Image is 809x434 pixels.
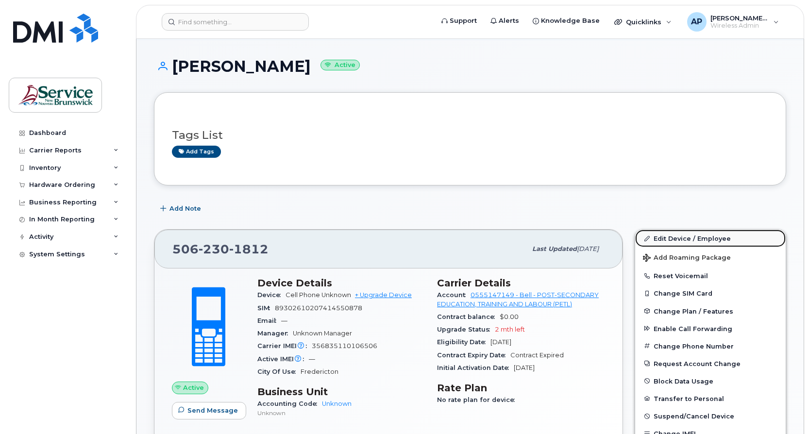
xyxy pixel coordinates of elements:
[626,18,661,26] span: Quicklinks
[484,11,526,31] a: Alerts
[710,14,769,22] span: [PERSON_NAME] (PETL/EPFT)
[275,304,362,312] span: 89302610207414550878
[199,242,229,256] span: 230
[635,247,786,267] button: Add Roaming Package
[183,383,204,392] span: Active
[635,230,786,247] a: Edit Device / Employee
[172,146,221,158] a: Add tags
[691,16,702,28] span: AP
[437,338,490,346] span: Eligibility Date
[490,338,511,346] span: [DATE]
[526,11,607,31] a: Knowledge Base
[437,326,495,333] span: Upgrade Status
[154,58,786,75] h1: [PERSON_NAME]
[257,304,275,312] span: SIM
[172,242,269,256] span: 506
[162,13,309,31] input: Find something...
[643,254,731,263] span: Add Roaming Package
[635,284,786,302] button: Change SIM Card
[437,382,605,394] h3: Rate Plan
[437,291,471,299] span: Account
[154,200,209,217] button: Add Note
[437,277,605,289] h3: Carrier Details
[257,409,425,417] p: Unknown
[500,313,519,320] span: $0.00
[435,11,484,31] a: Support
[257,386,425,398] h3: Business Unit
[437,364,514,371] span: Initial Activation Date
[257,355,309,363] span: Active IMEI
[355,291,412,299] a: + Upgrade Device
[172,129,768,141] h3: Tags List
[510,351,564,359] span: Contract Expired
[301,368,338,375] span: Fredericton
[635,407,786,425] button: Suspend/Cancel Device
[172,402,246,419] button: Send Message
[286,291,351,299] span: Cell Phone Unknown
[495,326,525,333] span: 2 mth left
[635,337,786,355] button: Change Phone Number
[257,342,312,350] span: Carrier IMEI
[312,342,377,350] span: 356835110106506
[169,204,201,213] span: Add Note
[229,242,269,256] span: 1812
[257,368,301,375] span: City Of Use
[607,12,678,32] div: Quicklinks
[187,406,238,415] span: Send Message
[437,291,599,307] a: 0555147149 - Bell - POST-SECONDARY EDUCATION, TRAINING AND LABOUR (PETL)
[437,313,500,320] span: Contract balance
[635,372,786,390] button: Block Data Usage
[499,16,519,26] span: Alerts
[257,400,322,407] span: Accounting Code
[654,325,732,332] span: Enable Call Forwarding
[309,355,315,363] span: —
[635,302,786,320] button: Change Plan / Features
[437,351,510,359] span: Contract Expiry Date
[320,60,360,71] small: Active
[293,330,352,337] span: Unknown Manager
[635,320,786,337] button: Enable Call Forwarding
[437,396,520,403] span: No rate plan for device
[635,355,786,372] button: Request Account Change
[322,400,352,407] a: Unknown
[680,12,786,32] div: Arseneau, Pierre-Luc (PETL/EPFT)
[281,317,287,324] span: —
[541,16,600,26] span: Knowledge Base
[577,245,599,252] span: [DATE]
[710,22,769,30] span: Wireless Admin
[257,317,281,324] span: Email
[257,291,286,299] span: Device
[532,245,577,252] span: Last updated
[654,307,733,315] span: Change Plan / Features
[514,364,535,371] span: [DATE]
[257,277,425,289] h3: Device Details
[635,390,786,407] button: Transfer to Personal
[450,16,477,26] span: Support
[635,267,786,284] button: Reset Voicemail
[654,413,734,420] span: Suspend/Cancel Device
[257,330,293,337] span: Manager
